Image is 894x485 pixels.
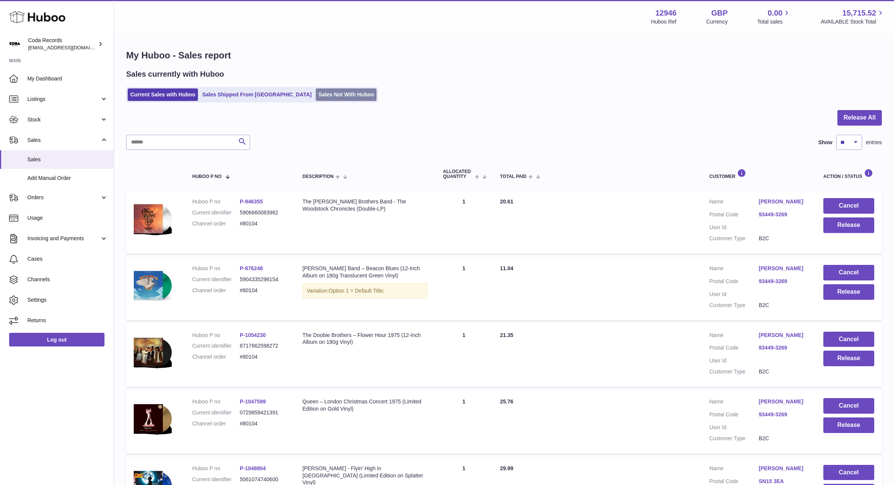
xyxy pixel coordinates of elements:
button: Cancel [823,265,874,280]
span: Usage [27,214,108,222]
a: 93449-3269 [759,211,808,218]
span: Orders [27,194,100,201]
span: 0.00 [768,8,783,18]
span: Listings [27,96,100,103]
button: Release [823,417,874,433]
dt: Name [709,332,759,341]
strong: 12946 [655,8,677,18]
dt: Channel order [192,220,240,227]
div: The [PERSON_NAME] Brothers Band - The Woodstock Chronicles (Double-LP) [302,198,428,213]
dt: Customer Type [709,235,759,242]
h1: My Huboo - Sales report [126,49,882,61]
img: 129461749718531.png [134,398,172,439]
dt: Huboo P no [192,332,240,339]
span: [EMAIL_ADDRESS][DOMAIN_NAME] [28,44,112,50]
button: Cancel [823,398,874,414]
button: Release [823,217,874,233]
span: Total paid [500,174,527,179]
dt: Current identifier [192,476,240,483]
span: Add Manual Order [27,175,108,182]
a: SN15 3EA [759,478,808,485]
dd: B2C [759,368,808,375]
dt: Current identifier [192,209,240,216]
a: Sales Shipped From [GEOGRAPHIC_DATA] [199,88,314,101]
a: Log out [9,333,104,346]
td: 1 [435,191,492,254]
dd: 0729859421391 [240,409,287,416]
dt: Huboo P no [192,265,240,272]
dt: Customer Type [709,302,759,309]
dt: Name [709,465,759,474]
img: haz@pcatmedia.com [9,38,21,50]
dt: Name [709,265,759,274]
dt: Channel order [192,353,240,361]
dd: 5061074740600 [240,476,287,483]
div: Customer [709,169,808,179]
label: Show [818,139,832,146]
dt: Huboo P no [192,465,240,472]
span: 29.99 [500,465,513,471]
img: SteveMillerBandBeaconBluesGreenVinylMockupforShopify.png [134,265,172,306]
a: Sales Not With Huboo [316,88,377,101]
dd: #80104 [240,287,287,294]
span: Settings [27,296,108,304]
div: Action / Status [823,169,874,179]
dd: B2C [759,302,808,309]
a: 93449-3269 [759,278,808,285]
dd: B2C [759,435,808,442]
span: My Dashboard [27,75,108,82]
dt: Postal Code [709,211,759,220]
span: Option 1 = Default Title; [329,288,384,294]
dt: Name [709,398,759,407]
span: Stock [27,116,100,123]
a: 15,715.52 AVAILABLE Stock Total [821,8,885,25]
dt: Name [709,198,759,207]
a: P-1048804 [240,465,266,471]
button: Release [823,284,874,300]
a: [PERSON_NAME] [759,198,808,205]
span: Returns [27,317,108,324]
dt: User Id [709,224,759,231]
a: P-946355 [240,198,263,205]
dt: Channel order [192,287,240,294]
span: AVAILABLE Stock Total [821,18,885,25]
img: 129461707225330.png [134,198,172,239]
td: 1 [435,324,492,387]
dt: Current identifier [192,342,240,350]
a: [PERSON_NAME] [759,465,808,472]
strong: GBP [711,8,728,18]
span: 21.35 [500,332,513,338]
a: 0.00 Total sales [757,8,791,25]
dt: Customer Type [709,435,759,442]
dt: Customer Type [709,368,759,375]
div: The Doobie Brothers – Flower Hour 1975 (12-Inch Album on 180g Vinyl) [302,332,428,346]
dd: #80104 [240,420,287,427]
a: 93449-3269 [759,411,808,418]
dt: Channel order [192,420,240,427]
span: 25.76 [500,398,513,405]
dt: Huboo P no [192,398,240,405]
button: Cancel [823,465,874,480]
a: [PERSON_NAME] [759,332,808,339]
dt: Postal Code [709,411,759,420]
a: [PERSON_NAME] [759,398,808,405]
dd: 8717662598272 [240,342,287,350]
dt: Postal Code [709,278,759,287]
div: Queen – London Christmas Concert 1975 (Limited Edition on Gold Vinyl) [302,398,428,413]
td: 1 [435,391,492,454]
span: entries [866,139,882,146]
span: 20.61 [500,198,513,205]
dd: 5906660083962 [240,209,287,216]
h2: Sales currently with Huboo [126,69,224,79]
button: Release All [837,110,882,126]
dt: User Id [709,291,759,298]
a: P-876248 [240,265,263,271]
span: 15,715.52 [842,8,876,18]
td: 1 [435,257,492,320]
a: P-1054230 [240,332,266,338]
dt: Huboo P no [192,198,240,205]
dt: Current identifier [192,276,240,283]
button: Cancel [823,332,874,347]
dt: User Id [709,357,759,364]
dt: User Id [709,424,759,431]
